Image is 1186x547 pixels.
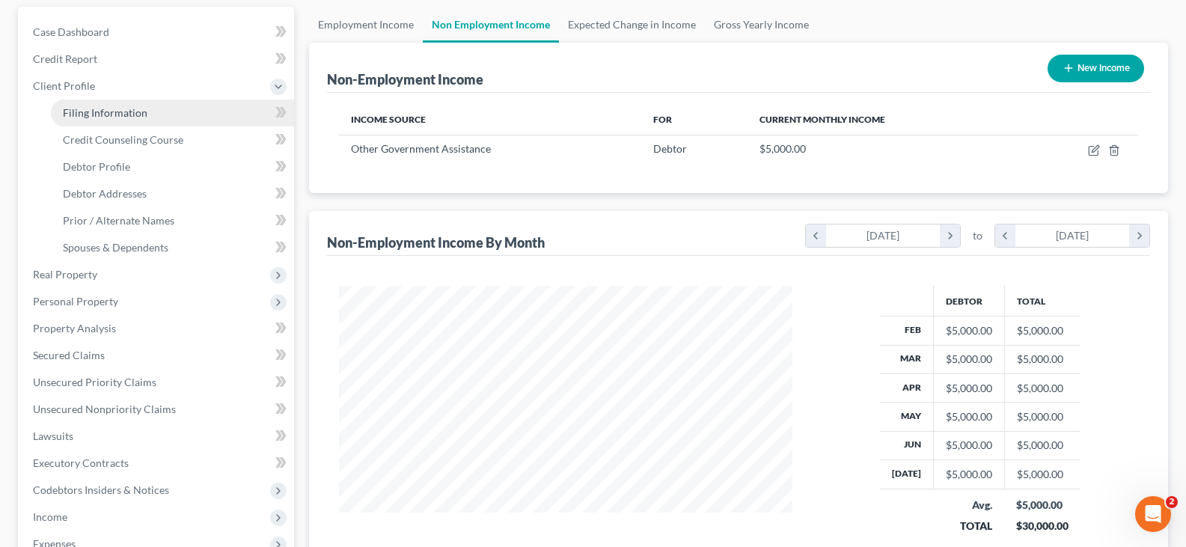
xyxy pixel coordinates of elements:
a: Unsecured Priority Claims [21,369,294,396]
a: Executory Contracts [21,450,294,477]
div: $30,000.00 [1016,519,1069,534]
div: Non-Employment Income [327,70,483,88]
div: $5,000.00 [946,381,992,396]
a: Credit Counseling Course [51,126,294,153]
th: Jun [880,431,934,459]
a: Case Dashboard [21,19,294,46]
span: to [973,228,982,243]
span: Debtor [653,142,687,155]
td: $5,000.00 [1004,373,1080,402]
a: Debtor Addresses [51,180,294,207]
div: [DATE] [1015,224,1130,247]
a: Gross Yearly Income [705,7,818,43]
span: Prior / Alternate Names [63,214,174,227]
span: Property Analysis [33,322,116,334]
span: Income [33,510,67,523]
div: TOTAL [945,519,992,534]
span: Debtor Addresses [63,187,147,200]
button: New Income [1048,55,1144,82]
i: chevron_right [1129,224,1149,247]
span: Unsecured Nonpriority Claims [33,403,176,415]
span: Spouses & Dependents [63,241,168,254]
th: May [880,403,934,431]
span: Filing Information [63,106,147,119]
a: Secured Claims [21,342,294,369]
th: Mar [880,345,934,373]
th: Debtor [933,286,1004,316]
a: Expected Change in Income [559,7,705,43]
td: $5,000.00 [1004,403,1080,431]
a: Unsecured Nonpriority Claims [21,396,294,423]
span: For [653,114,672,125]
span: Other Government Assistance [351,142,491,155]
a: Spouses & Dependents [51,234,294,261]
div: $5,000.00 [946,352,992,367]
span: Current Monthly Income [759,114,885,125]
div: $5,000.00 [1016,498,1069,513]
span: Case Dashboard [33,25,109,38]
span: Secured Claims [33,349,105,361]
div: $5,000.00 [946,323,992,338]
a: Credit Report [21,46,294,73]
span: Unsecured Priority Claims [33,376,156,388]
a: Lawsuits [21,423,294,450]
i: chevron_right [940,224,960,247]
div: [DATE] [826,224,941,247]
span: 2 [1166,496,1178,508]
td: $5,000.00 [1004,317,1080,345]
a: Employment Income [309,7,423,43]
span: Codebtors Insiders & Notices [33,483,169,496]
span: Client Profile [33,79,95,92]
div: $5,000.00 [946,438,992,453]
th: Feb [880,317,934,345]
a: Filing Information [51,100,294,126]
a: Prior / Alternate Names [51,207,294,234]
td: $5,000.00 [1004,460,1080,489]
td: $5,000.00 [1004,431,1080,459]
span: Executory Contracts [33,456,129,469]
span: $5,000.00 [759,142,806,155]
iframe: Intercom live chat [1135,496,1171,532]
div: Non-Employment Income By Month [327,233,545,251]
span: Real Property [33,268,97,281]
i: chevron_left [806,224,826,247]
span: Credit Report [33,52,97,65]
span: Income Source [351,114,426,125]
a: Debtor Profile [51,153,294,180]
div: $5,000.00 [946,467,992,482]
th: [DATE] [880,460,934,489]
a: Property Analysis [21,315,294,342]
div: Avg. [945,498,992,513]
i: chevron_left [995,224,1015,247]
a: Non Employment Income [423,7,559,43]
td: $5,000.00 [1004,345,1080,373]
th: Total [1004,286,1080,316]
div: $5,000.00 [946,409,992,424]
span: Personal Property [33,295,118,308]
span: Credit Counseling Course [63,133,183,146]
span: Lawsuits [33,430,73,442]
th: Apr [880,373,934,402]
span: Debtor Profile [63,160,130,173]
